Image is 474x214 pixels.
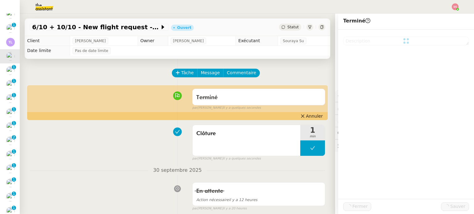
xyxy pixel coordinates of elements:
td: Client [25,36,70,46]
span: 🕵️ [338,143,417,148]
td: Exécutant [236,36,278,46]
span: Terminé [343,18,370,24]
div: 🕵️Autres demandes en cours 19 [335,139,474,151]
span: 💬 [338,131,377,135]
div: ⚙️Procédures [335,90,474,102]
img: users%2FC9SBsJ0duuaSgpQFj5LgoEX8n0o2%2Favatar%2Fec9d51b8-9413-4189-adfb-7be4d8c96a3c [6,164,15,173]
img: users%2FC9SBsJ0duuaSgpQFj5LgoEX8n0o2%2Favatar%2Fec9d51b8-9413-4189-adfb-7be4d8c96a3c [6,94,15,103]
button: Sauver [441,202,469,211]
img: users%2FCk7ZD5ubFNWivK6gJdIkoi2SB5d2%2Favatar%2F3f84dbb7-4157-4842-a987-fca65a8b7a9a [6,108,15,117]
img: users%2FC9SBsJ0duuaSgpQFj5LgoEX8n0o2%2Favatar%2Fec9d51b8-9413-4189-adfb-7be4d8c96a3c [6,66,15,75]
nz-badge-sup: 1 [12,177,16,182]
nz-badge-sup: 1 [12,107,16,111]
span: ⚙️ [338,92,370,99]
small: [PERSON_NAME] [192,105,261,111]
nz-badge-sup: 1 [12,149,16,154]
span: Tâche [181,69,194,76]
nz-badge-sup: 2 [12,135,16,139]
span: En attente [196,188,223,194]
img: users%2FC9SBsJ0duuaSgpQFj5LgoEX8n0o2%2Favatar%2Fec9d51b8-9413-4189-adfb-7be4d8c96a3c [6,52,15,61]
button: Commentaire [223,69,260,77]
span: Souraya Su [283,38,304,44]
nz-badge-sup: 1 [12,65,16,69]
span: par [192,206,197,211]
div: 🔐Données client [335,102,474,114]
div: ⏲️Tâches 8:12 [335,115,474,127]
span: Message [201,69,220,76]
div: 💬Commentaires [335,127,474,139]
span: 6/10 + 10/10 - New flight request - [PERSON_NAME] [32,24,160,30]
p: 1 [13,163,15,169]
td: Date limite [25,46,70,56]
span: Commentaire [227,69,256,76]
small: [PERSON_NAME] [192,206,247,211]
span: [PERSON_NAME] [173,38,204,44]
div: Ouvert [177,26,191,30]
span: 🔐 [338,105,378,112]
p: 1 [13,107,15,113]
span: il y a 12 heures [196,198,257,202]
span: Terminé [196,95,218,100]
nz-badge-sup: 1 [12,163,16,168]
span: 30 septembre 2025 [148,166,207,175]
td: Owner [138,36,168,46]
span: Pas de date limite [75,48,108,54]
img: users%2FSoHiyPZ6lTh48rkksBJmVXB4Fxh1%2Favatar%2F784cdfc3-6442-45b8-8ed3-42f1cc9271a4 [6,193,15,201]
span: il y a quelques secondes [223,105,261,111]
p: 1 [13,79,15,84]
span: il y a 20 heures [223,206,247,211]
p: 2 [13,135,15,141]
img: svg [6,38,15,46]
span: il y a quelques secondes [223,156,261,161]
span: ⏲️ [338,118,380,123]
p: 1 [13,177,15,183]
span: Statut [287,25,299,29]
nz-badge-sup: 1 [12,192,16,196]
button: Tâche [172,69,197,77]
span: par [192,105,197,111]
p: 1 [13,149,15,155]
img: users%2FC9SBsJ0duuaSgpQFj5LgoEX8n0o2%2Favatar%2Fec9d51b8-9413-4189-adfb-7be4d8c96a3c [6,80,15,89]
img: users%2FC9SBsJ0duuaSgpQFj5LgoEX8n0o2%2Favatar%2Fec9d51b8-9413-4189-adfb-7be4d8c96a3c [6,122,15,131]
span: Annuler [306,113,323,119]
p: 1 [13,65,15,71]
nz-badge-sup: 1 [12,23,16,27]
small: [PERSON_NAME] [192,156,261,161]
nz-badge-sup: 1 [12,121,16,125]
p: 1 [13,121,15,127]
p: 1 [13,206,15,211]
img: users%2FC9SBsJ0duuaSgpQFj5LgoEX8n0o2%2Favatar%2Fec9d51b8-9413-4189-adfb-7be4d8c96a3c [6,10,15,18]
span: par [192,156,197,161]
img: svg [452,3,459,10]
button: Fermer [343,202,371,211]
nz-badge-sup: 1 [12,206,16,210]
img: users%2FC9SBsJ0duuaSgpQFj5LgoEX8n0o2%2Favatar%2Fec9d51b8-9413-4189-adfb-7be4d8c96a3c [6,136,15,145]
span: [PERSON_NAME] [75,38,106,44]
button: Annuler [298,113,325,119]
nz-badge-sup: 1 [12,79,16,83]
button: Message [197,69,223,77]
span: min [300,134,325,139]
img: users%2FC9SBsJ0duuaSgpQFj5LgoEX8n0o2%2Favatar%2Fec9d51b8-9413-4189-adfb-7be4d8c96a3c [6,151,15,159]
p: 1 [13,192,15,197]
img: users%2FC9SBsJ0duuaSgpQFj5LgoEX8n0o2%2Favatar%2Fec9d51b8-9413-4189-adfb-7be4d8c96a3c [6,179,15,187]
p: 1 [13,93,15,99]
nz-badge-sup: 1 [12,93,16,97]
span: Clôture [196,129,297,138]
span: 1 [300,127,325,134]
span: Action nécessaire [196,198,229,202]
img: users%2FC9SBsJ0duuaSgpQFj5LgoEX8n0o2%2Favatar%2Fec9d51b8-9413-4189-adfb-7be4d8c96a3c [6,24,15,33]
p: 1 [13,23,15,28]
